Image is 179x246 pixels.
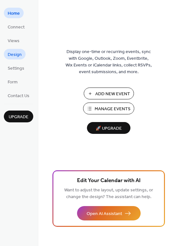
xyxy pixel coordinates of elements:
span: Upgrade [9,114,28,120]
span: Connect [8,24,25,31]
span: Form [8,79,18,86]
button: 🚀 Upgrade [87,122,130,134]
a: Form [4,76,21,87]
a: Settings [4,63,28,73]
span: Open AI Assistant [87,211,122,217]
span: Settings [8,65,24,72]
span: Want to adjust the layout, update settings, or change the design? The assistant can help. [64,186,153,201]
a: Design [4,49,26,59]
a: Connect [4,21,28,32]
button: Open AI Assistant [77,206,141,220]
span: Edit Your Calendar with AI [77,176,141,185]
span: Display one-time or recurring events, sync with Google, Outlook, Zoom, Eventbrite, Wix Events or ... [66,49,152,75]
span: Design [8,51,22,58]
button: Add New Event [84,88,134,99]
span: Manage Events [95,106,130,112]
button: Upgrade [4,111,33,122]
span: Contact Us [8,93,29,99]
span: 🚀 Upgrade [91,124,127,133]
span: Add New Event [95,91,130,97]
button: Manage Events [83,103,134,114]
span: Home [8,10,20,17]
a: Home [4,8,24,18]
a: Contact Us [4,90,33,101]
a: Views [4,35,23,46]
span: Views [8,38,19,44]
